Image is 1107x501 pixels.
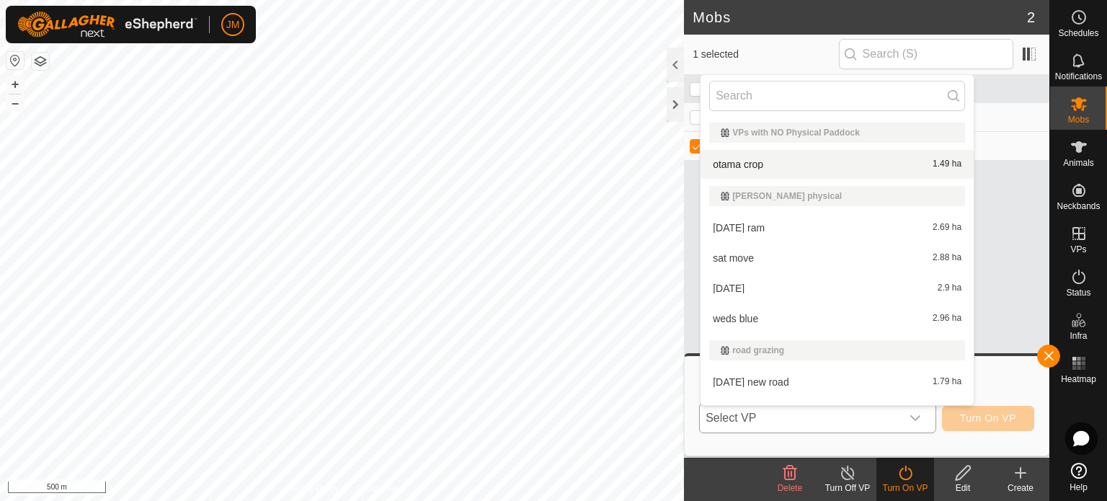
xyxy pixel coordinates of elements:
button: Reset Map [6,52,24,69]
div: [PERSON_NAME] physical [721,192,953,200]
span: 1.49 ha [933,159,961,169]
span: otama crop [713,159,763,169]
span: Notifications [1055,72,1102,81]
input: Search (S) [839,39,1013,69]
button: – [6,94,24,112]
span: Infra [1070,332,1087,340]
h2: Mobs [693,9,1027,26]
div: Edit [934,482,992,495]
span: 1.79 ha [933,377,961,387]
span: Mobs [1068,115,1089,124]
div: road grazing [721,346,953,355]
span: Schedules [1058,29,1098,37]
span: JM [226,17,240,32]
button: Map Layers [32,53,49,70]
span: [DATE] [713,283,744,293]
input: Search [709,81,965,111]
span: VPs [1070,245,1086,254]
li: otama crop [701,150,974,179]
div: Turn On VP [876,482,934,495]
span: [DATE] new road [713,377,789,387]
li: tuesday [701,274,974,303]
div: VPs with NO Physical Paddock [721,128,953,137]
a: Help [1050,457,1107,497]
a: Privacy Policy [285,482,339,495]
div: dropdown trigger [901,404,930,433]
a: Contact Us [356,482,399,495]
li: weds blue [701,304,974,333]
span: Status [1066,288,1090,297]
li: monday ram [701,213,974,242]
th: VP [916,75,1049,103]
span: 2.69 ha [933,223,961,233]
div: Create [992,482,1049,495]
ul: Option List [701,117,974,457]
span: Neckbands [1057,202,1100,210]
span: Delete [778,483,803,493]
span: weds blue [713,314,758,324]
img: Gallagher Logo [17,12,197,37]
span: 2.9 ha [938,283,961,293]
span: Turn On VP [960,412,1016,424]
span: 1 selected [693,47,838,62]
span: Select VP [700,404,901,433]
li: sat move [701,244,974,272]
button: + [6,76,24,93]
span: Help [1070,483,1088,492]
span: Heatmap [1061,375,1096,383]
span: 2.96 ha [933,314,961,324]
span: 2.88 ha [933,253,961,263]
span: sat move [713,253,754,263]
li: monday new road [701,368,974,396]
span: 2 [1027,6,1035,28]
span: [DATE] ram [713,223,765,233]
span: Animals [1063,159,1094,167]
div: Turn Off VP [819,482,876,495]
li: monday road vella [701,398,974,427]
button: Turn On VP [942,406,1034,431]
